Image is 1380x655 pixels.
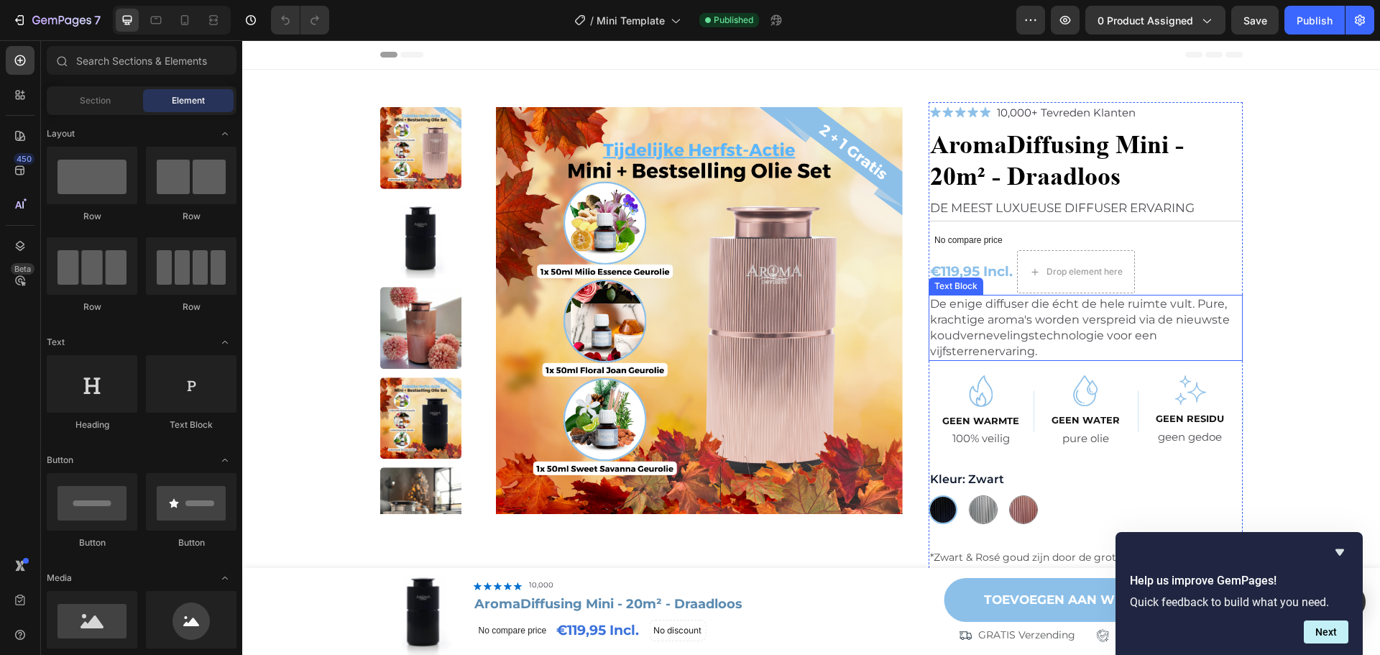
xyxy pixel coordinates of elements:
[138,427,219,508] img: Geurmachine Mini Draadloos (tot 20m²) - Geurmachine Mini Draadloos (tot 20m²) - AromaDiffusing
[736,588,833,603] p: GRATIS Verzending
[1130,572,1348,590] h2: Help us improve GemPages!
[213,331,236,354] span: Toggle open
[11,263,34,275] div: Beta
[686,372,791,390] h6: Geen warmte
[688,508,999,563] p: *Zwart & Rosé goud zijn door de grote vraag uitverkocht, nu wel weer beschikbaar als pre-order me...
[742,551,961,569] p: TOEVOEGEN AAN WINKELWAGEN
[47,127,75,140] span: Layout
[213,567,236,590] span: Toggle open
[6,6,107,35] button: 7
[146,418,236,431] div: Text Block
[1085,6,1225,35] button: 0 product assigned
[1098,13,1193,28] span: 0 product assigned
[873,588,983,603] p: GRATIS 1 jaar garantie
[727,335,750,367] img: gempages_554213814434792698-37cdeed1-b1bd-442c-b78c-1e4393352163.webp
[686,65,750,79] img: gempages_554213814434792698-c85ad435-6651-4448-9d5c-1511d8dc058d.svg
[47,46,236,75] input: Search Sections & Elements
[1130,595,1348,609] p: Quick feedback to build what you need.
[1130,544,1348,643] div: Help us improve GemPages!
[804,226,880,237] div: Drop element here
[686,222,772,242] div: €119,95 Incl.
[714,14,753,27] span: Published
[47,210,137,223] div: Row
[47,418,137,431] div: Heading
[14,153,34,165] div: 450
[1304,620,1348,643] button: Next question
[47,454,73,467] span: Button
[755,65,893,81] p: 10,000+ Tevreden Klanten
[411,584,459,597] p: No discount
[897,389,999,404] p: geen gedoe
[686,430,763,449] legend: Kleur: Zwart
[271,6,329,35] div: Undo/Redo
[932,335,964,365] img: gempages_554213814434792698-51ed21db-1200-42ac-b014-94d8206802ba.webp
[313,576,398,604] div: €119,95 Incl.
[896,370,1000,388] h6: Geen residu
[688,160,999,176] p: De meest luxueuse diffuser Ervaring
[146,301,236,313] div: Row
[80,94,111,107] span: Section
[831,335,855,366] img: gempages_554213814434792698-b86776e4-dac7-406a-bc1c-c7f3a0d34ba5.webp
[597,13,665,28] span: Mini Template
[791,372,896,389] h6: GEEN WATER
[1231,6,1279,35] button: Save
[242,40,1380,655] iframe: Design area
[689,239,738,252] div: Text Block
[138,157,219,238] img: Geurmachine Mini Draadloos (tot 20m²) - Geurmachine Mini Draadloos (tot 20m²) - AromaDiffusing
[94,12,101,29] p: 7
[47,301,137,313] div: Row
[146,210,236,223] div: Row
[172,94,205,107] span: Element
[1284,6,1345,35] button: Publish
[1331,544,1348,561] button: Hide survey
[146,536,236,549] div: Button
[688,390,790,406] p: 100% veilig
[47,572,72,585] span: Media
[231,555,696,574] h1: AromaDiffusing Mini - 20m² - Draadloos
[1243,14,1267,27] span: Save
[590,13,594,28] span: /
[287,541,311,550] p: 10,000
[213,122,236,145] span: Toggle open
[213,449,236,472] span: Toggle open
[692,196,995,204] p: No compare price
[47,536,137,549] div: Button
[688,256,999,319] p: De enige diffuser die écht de hele ruimte vult. Pure, krachtige aroma's worden verspreid via de n...
[47,336,65,349] span: Text
[138,247,219,328] img: Geurmachine Mini Draadloos (tot 20m²) - Geurmachine Mini Draadloos (tot 20m²) - AromaDiffusing
[793,390,895,406] p: pure olie
[702,538,1000,582] a: TOEVOEGEN AAN WINKELWAGEN
[686,87,1000,154] h3: AromaDiffusing Mini - 20m² - Draadloos
[1297,13,1333,28] div: Publish
[236,586,305,595] p: No compare price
